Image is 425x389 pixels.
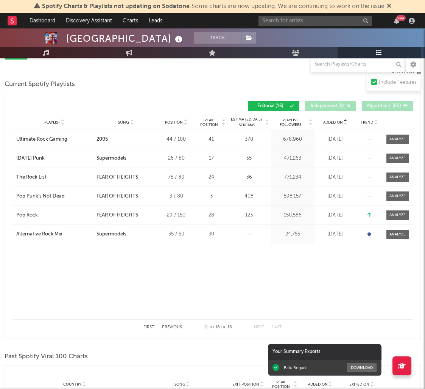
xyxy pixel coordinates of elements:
div: [DATE] [316,136,354,143]
span: Song [174,382,185,387]
div: Supermodels [97,231,126,238]
div: [DATE] [316,193,354,200]
div: 2005 [97,136,108,143]
div: FEAR OF HEIGHTS [97,193,138,200]
div: 75 / 80 [159,174,193,181]
span: Current Spotify Playlists [5,80,75,89]
a: Pop Rock [16,212,93,219]
div: Balu Brigada [284,365,308,370]
div: Include Features [379,78,417,87]
div: Pop Rock [16,212,38,219]
div: Ultimate Rock Gaming [16,136,67,143]
a: Discovery Assistant [61,13,117,28]
div: [DATE] [316,212,354,219]
span: Peak Position [197,118,221,127]
input: Search for artists [258,16,372,26]
div: 44 / 100 [159,136,193,143]
div: 36 [229,174,269,181]
div: Supermodels [97,155,126,162]
span: Country [63,382,81,387]
span: Past Spotify Viral 100 Charts [5,352,88,361]
input: Search Playlists/Charts [310,57,405,72]
a: [DATE] Punk [16,155,93,162]
span: Playlist Followers [273,118,308,127]
span: Peak Position [269,380,293,389]
span: Position [165,120,183,125]
a: Dashboard [24,13,61,28]
span: to [209,326,214,329]
div: 24 [197,174,226,181]
div: [DATE] [316,174,354,181]
span: of [221,326,226,329]
a: Alternative Rock Mix [16,231,93,238]
button: Algorithmic(60) [362,101,413,111]
div: 28 [197,212,226,219]
span: Algorithmic ( 60 ) [367,104,402,108]
span: : Some charts are now updating. We are continuing to work on the issue [42,3,385,9]
span: Estimated Daily Streams [229,117,265,128]
div: [GEOGRAPHIC_DATA] [66,32,184,45]
div: Your Summary Exports [268,344,381,360]
div: 30 [197,231,226,238]
div: FEAR OF HEIGHTS [97,212,138,219]
div: 3 / 80 [159,193,193,200]
div: 55 [229,155,269,162]
span: Playlist [44,120,60,125]
a: Charts [117,13,143,28]
div: 24,755 [273,231,313,238]
div: 678,960 [273,136,313,143]
div: 41 [197,136,226,143]
span: Spotify Charts & Playlists not updating on Sodatone [42,3,190,9]
button: Download [347,363,377,372]
div: Pop Punk's Not Dead [16,193,65,200]
a: Ultimate Rock Gaming [16,136,93,143]
span: Exit Position [232,382,259,387]
a: Pop Punk's Not Dead [16,193,93,200]
div: The Rock List [16,174,47,181]
span: Independent ( 9 ) [310,104,345,108]
div: 3 [197,193,226,200]
div: 17 [197,155,226,162]
a: Leads [143,13,168,28]
div: [DATE] [316,231,354,238]
span: Exited On [349,382,369,387]
div: [DATE] Punk [16,155,45,162]
div: 123 [229,212,269,219]
span: Added On [323,120,343,125]
span: Added On [308,382,328,387]
div: 771,234 [273,174,313,181]
div: 11 16 16 [197,323,239,332]
div: 26 / 80 [159,155,193,162]
div: 99 + [396,15,406,21]
div: 408 [229,193,269,200]
button: Last [272,325,282,329]
div: 370 [229,136,269,143]
div: Alternative Rock Mix [16,231,62,238]
button: Track [194,32,241,44]
button: First [143,325,154,329]
div: 35 / 50 [159,231,193,238]
span: Trend [361,120,373,125]
button: Previous [162,325,182,329]
button: Editorial(16) [248,101,299,111]
button: 99+ [394,18,399,24]
div: 471,263 [273,155,313,162]
div: 598,157 [273,193,313,200]
span: Dismiss [387,3,391,9]
button: Next [254,325,265,329]
div: 29 / 150 [159,212,193,219]
a: The Rock List [16,174,93,181]
div: 150,586 [273,212,313,219]
span: Song [118,120,129,125]
div: [DATE] [316,155,354,162]
div: FEAR OF HEIGHTS [97,174,138,181]
button: Independent(9) [305,101,356,111]
span: Editorial ( 16 ) [253,104,288,108]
